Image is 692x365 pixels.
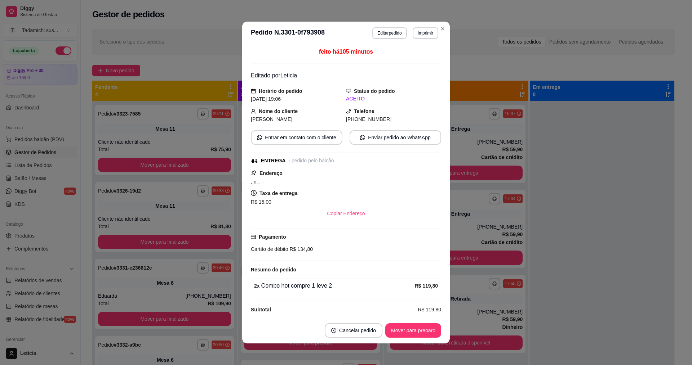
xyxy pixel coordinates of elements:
strong: Taxa de entrega [259,190,298,196]
button: Imprimir [413,27,438,39]
button: close-circleCancelar pedido [325,323,382,338]
strong: Telefone [354,108,374,114]
strong: Status do pedido [354,88,395,94]
strong: Resumo do pedido [251,267,296,272]
span: R$ 119,80 [418,306,441,314]
span: [PHONE_NUMBER] [346,116,391,122]
strong: Endereço [259,170,283,176]
strong: R$ 119,80 [414,283,438,289]
strong: 2 x [254,283,260,289]
button: whats-appEnviar pedido ao WhatsApp [350,130,441,145]
button: Close [437,23,448,35]
span: [PERSON_NAME] [251,116,292,122]
span: Cartão de débito [251,246,288,252]
span: feito há 105 minutos [319,49,373,55]
span: Editado por Leticia [251,72,297,78]
span: dollar [251,190,257,196]
span: whats-app [360,135,365,140]
strong: Horário do pedido [259,88,302,94]
button: whats-appEntrar em contato com o cliente [251,130,342,145]
strong: Pagamento [259,234,286,240]
span: , n. , - [251,179,264,185]
div: ACEITO [346,95,441,103]
span: whats-app [257,135,262,140]
span: R$ 15,00 [251,199,271,205]
span: phone [346,109,351,114]
span: user [251,109,256,114]
span: R$ 134,80 [288,246,313,252]
div: ENTREGA [261,157,285,165]
strong: Subtotal [251,307,271,312]
span: calendar [251,89,256,94]
strong: Nome do cliente [259,108,298,114]
h3: Pedido N. 3301-0f793908 [251,27,325,39]
span: desktop [346,89,351,94]
span: pushpin [251,170,257,176]
button: Editarpedido [372,27,407,39]
div: - pedido pelo balcão [288,157,334,165]
span: [DATE] 19:06 [251,96,281,102]
button: Mover para preparo [385,323,441,338]
span: close-circle [331,328,336,333]
button: Copiar Endereço [321,206,371,221]
div: Combo hot compre 1 leve 2 [254,281,414,290]
span: R$ 134,80 [418,314,441,321]
span: credit-card [251,234,256,239]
